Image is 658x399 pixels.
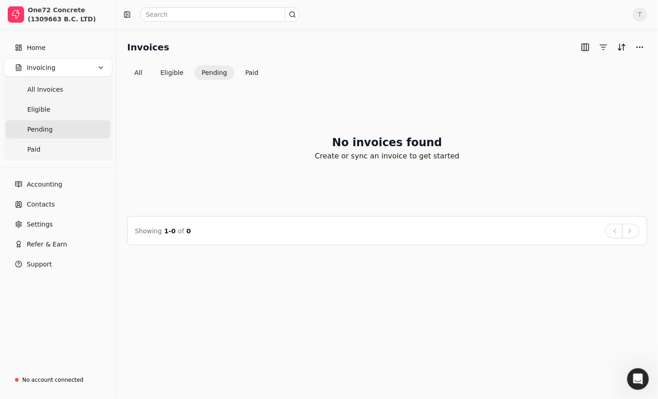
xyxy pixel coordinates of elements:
span: Accounting [27,180,62,189]
span: Settings [27,220,53,229]
a: No account connected [4,372,112,388]
a: Paid [5,140,110,158]
h2: No invoices found [332,134,442,151]
a: Eligible [5,100,110,118]
button: Pending [194,65,234,80]
iframe: Intercom live chat [627,368,649,390]
span: Contacts [27,200,55,209]
span: of [178,227,184,235]
a: Home [4,39,112,57]
p: Create or sync an invoice to get started [315,151,459,162]
span: All Invoices [27,85,63,94]
div: One72 Concrete (1309663 B.C. LTD) [28,5,108,24]
span: 0 [187,227,191,235]
input: Search [140,7,300,22]
span: Showing [135,227,162,235]
button: Sort [614,40,629,54]
div: No account connected [22,376,84,384]
a: Contacts [4,195,112,213]
span: Paid [27,145,40,154]
button: All [127,65,149,80]
span: 1 - 0 [164,227,176,235]
span: Eligible [27,105,50,114]
div: Invoice filter options [127,65,266,80]
span: Support [27,260,52,269]
button: T [633,7,647,22]
span: Pending [27,125,53,134]
button: More [633,40,647,54]
button: Refer & Earn [4,235,112,253]
button: Paid [238,65,266,80]
button: Invoicing [4,59,112,77]
h2: Invoices [127,40,169,54]
span: Home [27,43,45,53]
a: Accounting [4,175,112,193]
span: Invoicing [27,63,55,73]
button: Eligible [153,65,191,80]
span: Refer & Earn [27,240,67,249]
a: Pending [5,120,110,138]
a: Settings [4,215,112,233]
button: Support [4,255,112,273]
a: All Invoices [5,80,110,99]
